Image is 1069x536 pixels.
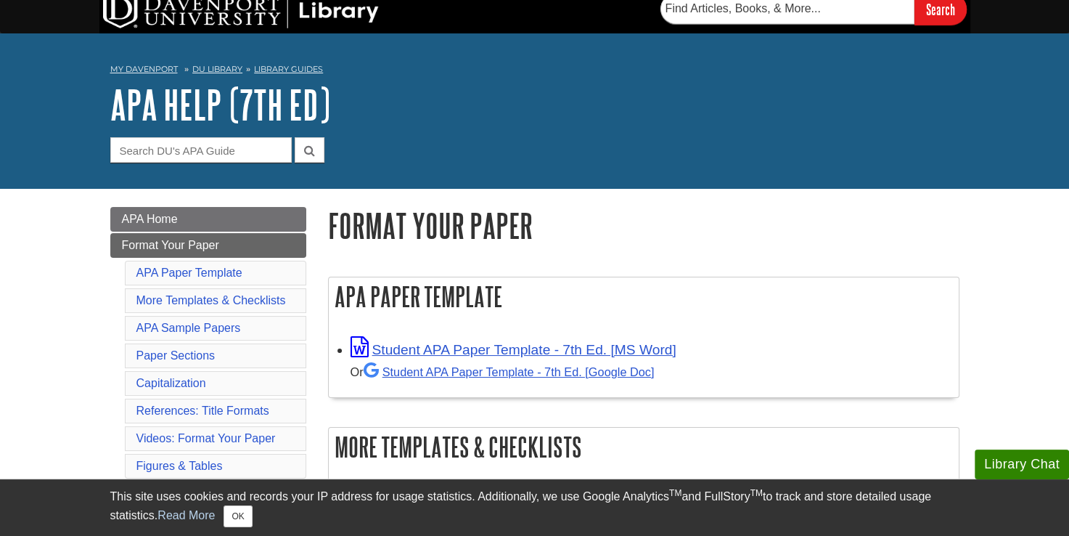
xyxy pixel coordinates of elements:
small: Or [351,365,655,378]
a: Student APA Paper Template - 7th Ed. [Google Doc] [364,365,655,378]
a: Paper Sections [136,349,216,362]
span: APA Home [122,213,178,225]
a: Videos: Format Your Paper [136,432,276,444]
button: Library Chat [975,450,1069,479]
button: Close [224,505,252,527]
a: Format Your Paper [110,233,306,258]
a: Library Guides [254,64,323,74]
a: References: Title Formats [136,405,269,417]
input: Search DU's APA Guide [110,137,292,163]
a: APA Home [110,207,306,232]
a: APA Sample Papers [136,322,241,334]
nav: breadcrumb [110,60,959,83]
a: Figures & Tables [136,460,223,472]
a: DU Library [192,64,242,74]
h2: More Templates & Checklists [329,428,959,466]
sup: TM [669,488,681,498]
sup: TM [750,488,763,498]
a: Capitalization [136,377,206,389]
a: My Davenport [110,63,178,76]
h1: Format Your Paper [328,207,959,244]
h2: APA Paper Template [329,277,959,316]
a: APA Paper Template [136,267,242,279]
span: Format Your Paper [122,239,219,251]
a: Read More [157,509,215,521]
div: This site uses cookies and records your IP address for usage statistics. Additionally, we use Goo... [110,488,959,527]
a: APA Help (7th Ed) [110,82,330,127]
a: Link opens in new window [351,342,676,357]
a: More Templates & Checklists [136,294,286,306]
